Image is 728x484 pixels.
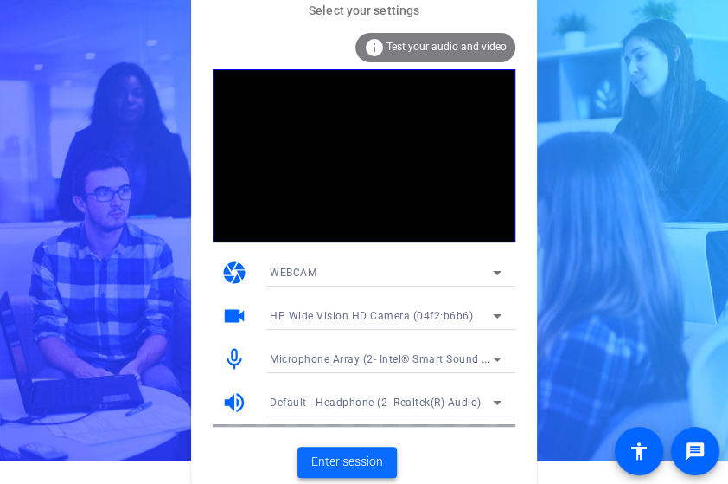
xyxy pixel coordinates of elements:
button: Enter session [297,447,397,478]
mat-icon: volume_up [221,390,247,416]
mat-card-subtitle: Select your settings [191,1,537,20]
mat-icon: accessibility [629,441,649,461]
mat-icon: mic_none [221,346,247,372]
span: Default - Headphone (2- Realtek(R) Audio) [270,397,482,409]
mat-icon: videocam [221,303,247,329]
span: Test your audio and video [386,41,507,53]
mat-icon: camera [221,260,247,286]
span: HP Wide Vision HD Camera (04f2:b6b6) [270,310,473,322]
span: Enter session [311,453,383,471]
span: Microphone Array (2- Intel® Smart Sound Technology for Digital Microphones) [270,352,666,365]
mat-icon: message [685,441,706,461]
mat-icon: info [364,37,385,58]
span: WEBCAM [270,267,316,279]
